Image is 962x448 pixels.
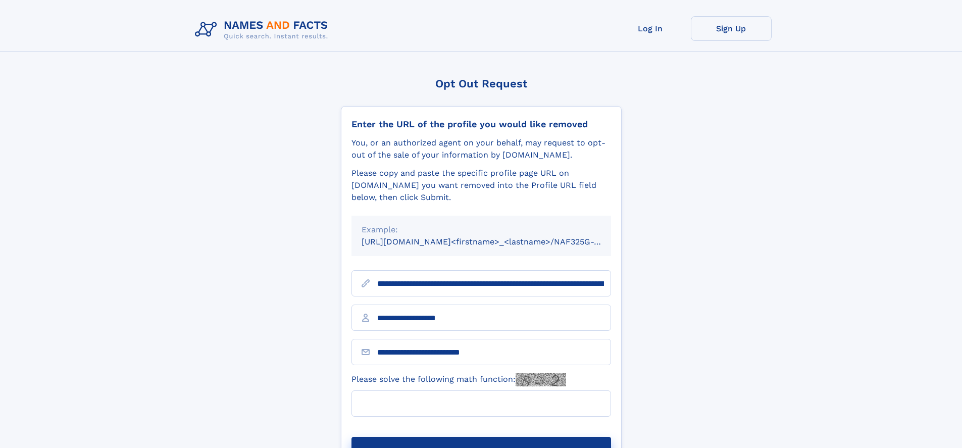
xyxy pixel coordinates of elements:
a: Sign Up [691,16,772,41]
div: You, or an authorized agent on your behalf, may request to opt-out of the sale of your informatio... [351,137,611,161]
div: Please copy and paste the specific profile page URL on [DOMAIN_NAME] you want removed into the Pr... [351,167,611,204]
img: Logo Names and Facts [191,16,336,43]
small: [URL][DOMAIN_NAME]<firstname>_<lastname>/NAF325G-xxxxxxxx [362,237,630,246]
div: Enter the URL of the profile you would like removed [351,119,611,130]
label: Please solve the following math function: [351,373,566,386]
div: Opt Out Request [341,77,622,90]
a: Log In [610,16,691,41]
div: Example: [362,224,601,236]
